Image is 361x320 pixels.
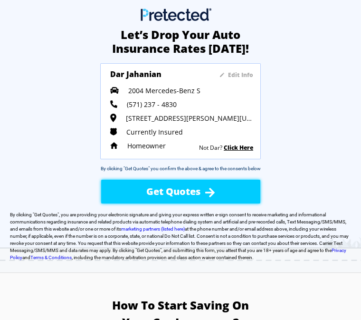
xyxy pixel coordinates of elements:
[30,255,72,260] a: Terms & Conditions
[10,211,351,261] label: By clicking " ", you are providing your electronic signature and giving your express written e-si...
[101,180,260,204] button: Get Quotes
[34,212,57,217] span: Get Quotes
[127,141,166,150] span: Homeowner
[146,185,200,198] span: Get Quotes
[128,86,200,95] span: 2004 Mercedes-Benz S
[110,69,191,78] h3: Dar Jahanian
[141,8,211,21] img: Main Logo
[228,71,253,79] sapn: Edit Info
[104,28,256,56] h2: Let’s Drop Your Auto Insurance Rates [DATE]!
[126,127,183,136] span: Currently Insured
[101,165,261,172] div: By clicking "Get Quotes" you confirm the above & agree to the consents below
[10,248,346,260] a: Privacy Policy
[121,226,185,232] a: marketing partners (listed here)
[127,100,177,109] span: (571) 237 - 4830
[126,114,253,123] span: [STREET_ADDRESS][PERSON_NAME][US_STATE]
